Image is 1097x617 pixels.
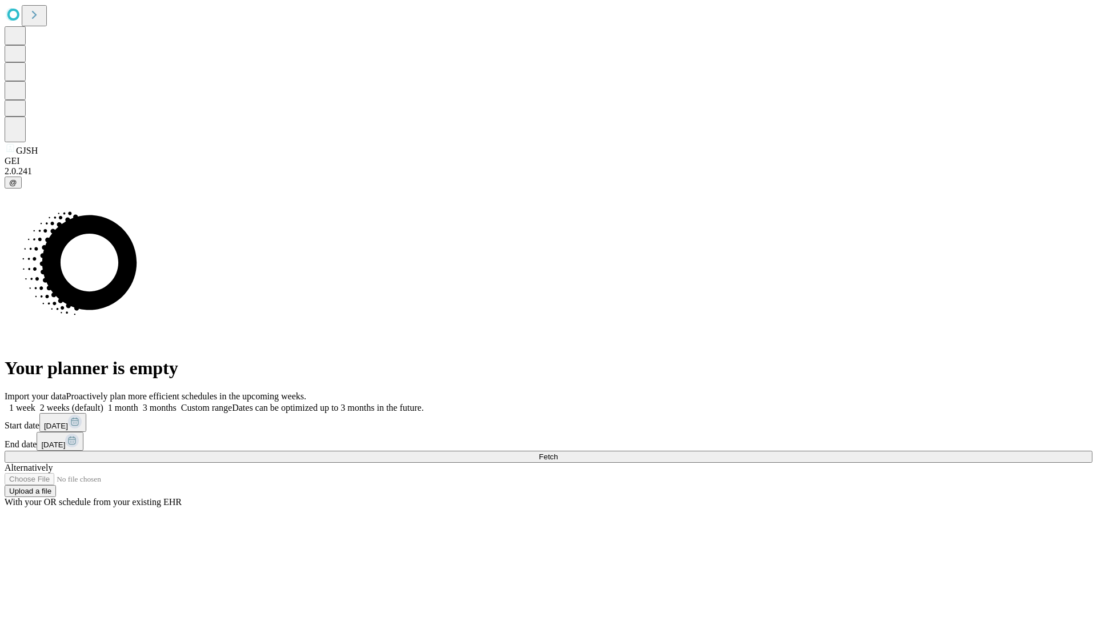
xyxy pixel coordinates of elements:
span: Alternatively [5,463,53,472]
span: With your OR schedule from your existing EHR [5,497,182,507]
span: GJSH [16,146,38,155]
span: @ [9,178,17,187]
div: 2.0.241 [5,166,1092,177]
span: 3 months [143,403,177,412]
button: [DATE] [37,432,83,451]
button: Upload a file [5,485,56,497]
span: 1 week [9,403,35,412]
div: End date [5,432,1092,451]
button: [DATE] [39,413,86,432]
div: Start date [5,413,1092,432]
span: 1 month [108,403,138,412]
span: Custom range [181,403,232,412]
span: Fetch [539,452,558,461]
span: [DATE] [41,440,65,449]
span: [DATE] [44,422,68,430]
h1: Your planner is empty [5,358,1092,379]
span: Proactively plan more efficient schedules in the upcoming weeks. [66,391,306,401]
button: Fetch [5,451,1092,463]
button: @ [5,177,22,189]
span: Import your data [5,391,66,401]
span: 2 weeks (default) [40,403,103,412]
div: GEI [5,156,1092,166]
span: Dates can be optimized up to 3 months in the future. [232,403,423,412]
